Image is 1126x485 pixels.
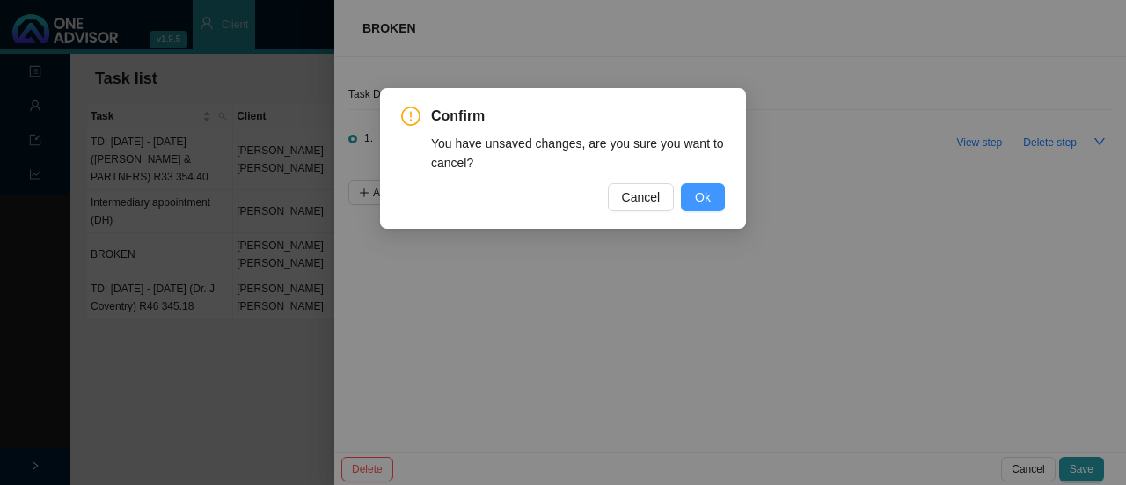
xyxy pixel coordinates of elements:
[401,107,420,126] span: exclamation-circle
[695,187,711,207] span: Ok
[608,183,675,211] button: Cancel
[622,187,661,207] span: Cancel
[431,134,725,173] div: You have unsaved changes, are you sure you want to cancel?
[431,106,725,127] span: Confirm
[681,183,725,211] button: Ok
